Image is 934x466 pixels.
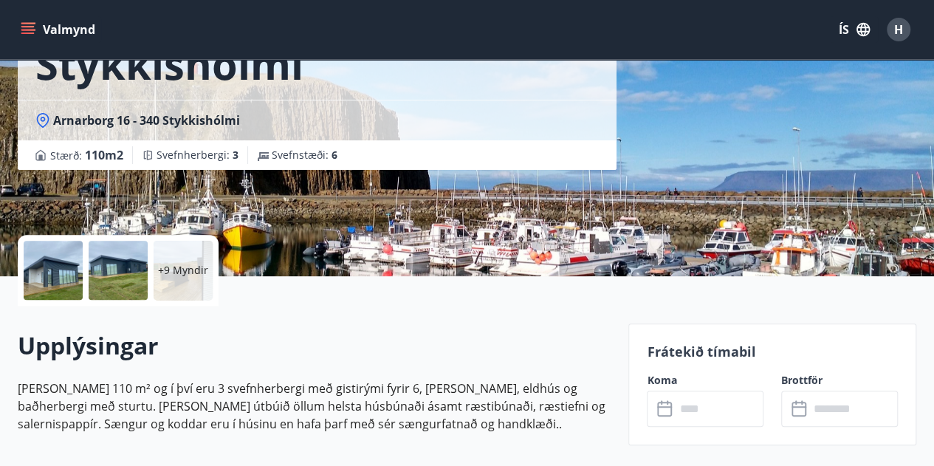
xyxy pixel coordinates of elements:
p: [PERSON_NAME] 110 m² og í því eru 3 svefnherbergi með gistirými fyrir 6, [PERSON_NAME], eldhús og... [18,380,611,433]
p: +9 Myndir [158,263,208,278]
span: 3 [233,148,238,162]
span: 6 [332,148,337,162]
span: Svefnstæði : [272,148,337,162]
button: ÍS [831,16,878,43]
label: Brottför [781,373,898,388]
button: H [881,12,916,47]
button: menu [18,16,101,43]
span: Svefnherbergi : [157,148,238,162]
span: Arnarborg 16 - 340 Stykkishólmi [53,112,240,129]
p: Frátekið tímabil [647,342,898,361]
span: 110 m2 [85,147,123,163]
h2: Upplýsingar [18,329,611,362]
span: H [894,21,903,38]
label: Koma [647,373,763,388]
span: Stærð : [50,146,123,164]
